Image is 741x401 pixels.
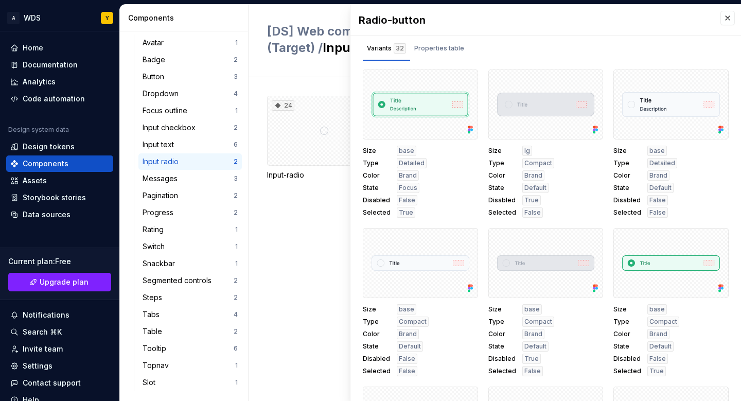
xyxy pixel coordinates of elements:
[138,238,242,255] a: Switch1
[613,171,641,180] span: Color
[23,142,75,152] div: Design tokens
[235,39,238,47] div: 1
[143,377,160,388] div: Slot
[24,13,41,23] div: WDS
[613,305,641,313] span: Size
[6,40,113,56] a: Home
[363,355,391,363] span: Disabled
[143,156,183,167] div: Input radio
[613,342,641,351] span: State
[363,367,391,375] span: Selected
[488,355,516,363] span: Disabled
[488,330,516,338] span: Color
[234,191,238,200] div: 2
[23,378,81,388] div: Contact support
[399,208,413,217] span: True
[235,242,238,251] div: 1
[488,305,516,313] span: Size
[23,327,62,337] div: Search ⌘K
[649,196,666,204] span: False
[23,210,70,220] div: Data sources
[399,196,415,204] span: False
[143,173,182,184] div: Messages
[138,289,242,306] a: Steps2
[23,159,68,169] div: Components
[613,355,641,363] span: Disabled
[613,196,641,204] span: Disabled
[234,293,238,302] div: 2
[143,275,216,286] div: Segmented controls
[649,208,666,217] span: False
[649,147,665,155] span: base
[524,171,542,180] span: Brand
[138,68,242,85] a: Button3
[143,224,168,235] div: Rating
[143,123,200,133] div: Input checkbox
[399,159,425,167] span: Detailed
[524,147,530,155] span: lg
[138,153,242,170] a: Input radio2
[267,96,381,180] div: 24Input-radio
[8,256,111,267] div: Current plan : Free
[488,171,516,180] span: Color
[399,355,415,363] span: False
[649,171,667,180] span: Brand
[524,318,552,326] span: Compact
[649,342,672,351] span: Default
[235,225,238,234] div: 1
[234,344,238,353] div: 6
[649,318,677,326] span: Compact
[235,107,238,115] div: 1
[6,74,113,90] a: Analytics
[23,193,86,203] div: Storybook stories
[363,208,391,217] span: Selected
[649,367,664,375] span: True
[143,190,182,201] div: Pagination
[138,323,242,340] a: Table2
[649,184,672,192] span: Default
[143,292,166,303] div: Steps
[399,330,417,338] span: Brand
[394,43,406,54] div: 32
[143,258,179,269] div: Snackbar
[143,207,178,218] div: Progress
[138,119,242,136] a: Input checkbox2
[6,172,113,189] a: Assets
[234,124,238,132] div: 2
[488,342,516,351] span: State
[23,77,56,87] div: Analytics
[6,358,113,374] a: Settings
[367,43,406,54] div: Variants
[399,147,414,155] span: base
[6,57,113,73] a: Documentation
[613,208,641,217] span: Selected
[363,196,391,204] span: Disabled
[235,378,238,387] div: 1
[524,305,540,313] span: base
[399,171,417,180] span: Brand
[143,343,170,354] div: Tooltip
[138,187,242,204] a: Pagination2
[524,159,552,167] span: Compact
[234,141,238,149] div: 6
[234,175,238,183] div: 3
[7,12,20,24] div: A
[8,273,111,291] button: Upgrade plan
[138,221,242,238] a: Rating1
[6,138,113,155] a: Design tokens
[8,126,69,134] div: Design system data
[138,374,242,391] a: Slot1
[234,158,238,166] div: 2
[649,305,665,313] span: base
[138,255,242,272] a: Snackbar1
[138,136,242,153] a: Input text6
[138,51,242,68] a: Badge2
[234,56,238,64] div: 2
[23,361,52,371] div: Settings
[613,159,641,167] span: Type
[23,43,43,53] div: Home
[363,171,391,180] span: Color
[363,305,391,313] span: Size
[2,7,117,29] button: AWDSY
[267,170,381,180] div: Input-radio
